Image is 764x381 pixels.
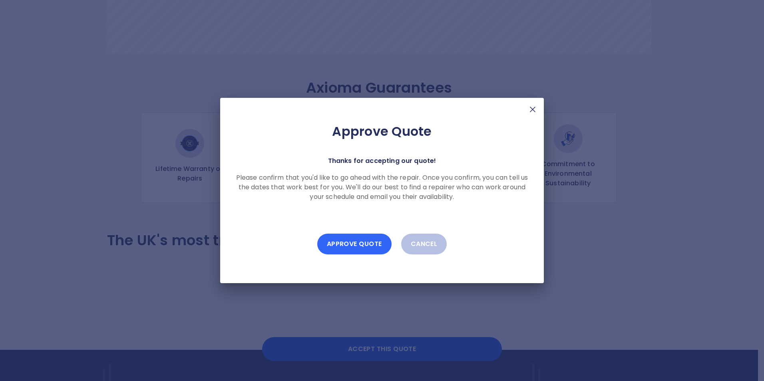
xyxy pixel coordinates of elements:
[233,173,531,202] p: Please confirm that you'd like to go ahead with the repair. Once you confirm, you can tell us the...
[317,234,392,254] button: Approve Quote
[528,105,537,114] img: X Mark
[401,234,447,254] button: Cancel
[233,123,531,139] h2: Approve Quote
[328,155,436,167] p: Thanks for accepting our quote!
